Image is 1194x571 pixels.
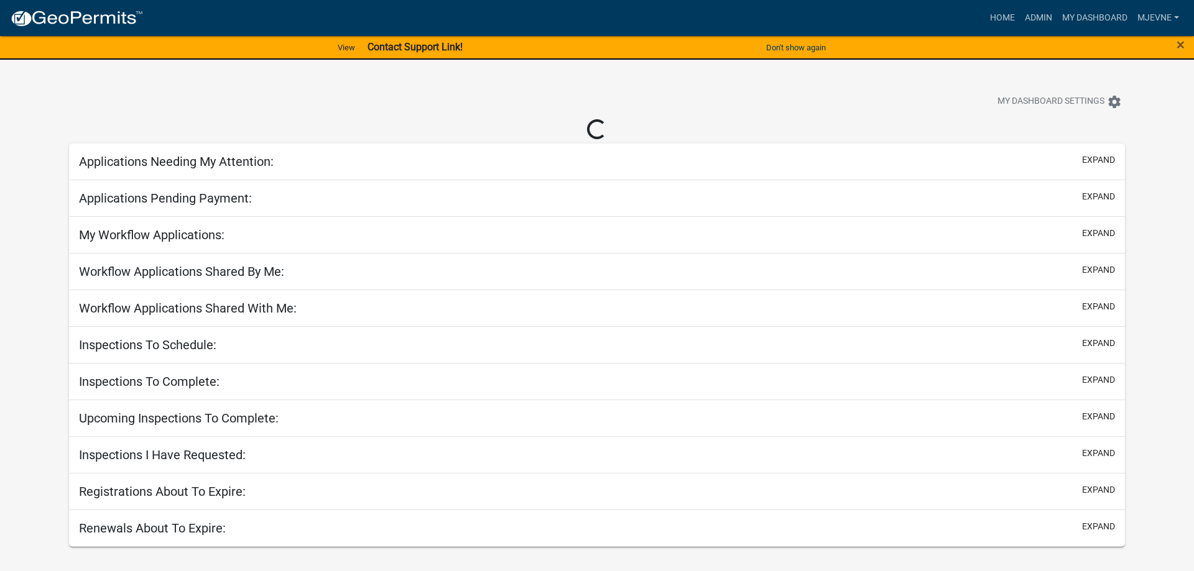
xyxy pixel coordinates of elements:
[1082,153,1115,167] button: expand
[79,447,246,462] h5: Inspections I Have Requested:
[988,89,1132,114] button: My Dashboard Settingssettings
[1082,263,1115,276] button: expand
[1082,410,1115,423] button: expand
[79,301,297,316] h5: Workflow Applications Shared With Me:
[1082,520,1115,533] button: expand
[1082,300,1115,313] button: expand
[368,41,463,53] strong: Contact Support Link!
[333,37,360,58] a: View
[79,227,224,242] h5: My Workflow Applications:
[1132,6,1184,30] a: MJevne
[79,337,216,352] h5: Inspections To Schedule:
[79,154,274,169] h5: Applications Needing My Attention:
[79,411,279,426] h5: Upcoming Inspections To Complete:
[761,37,831,58] button: Don't show again
[1082,190,1115,203] button: expand
[1082,373,1115,386] button: expand
[79,521,226,536] h5: Renewals About To Expire:
[1082,483,1115,496] button: expand
[1107,94,1122,109] i: settings
[79,484,246,499] h5: Registrations About To Expire:
[985,6,1020,30] a: Home
[79,191,252,206] h5: Applications Pending Payment:
[1082,447,1115,460] button: expand
[79,264,284,279] h5: Workflow Applications Shared By Me:
[79,374,220,389] h5: Inspections To Complete:
[997,94,1104,109] span: My Dashboard Settings
[1057,6,1132,30] a: My Dashboard
[1177,37,1185,52] button: Close
[1082,227,1115,240] button: expand
[1082,337,1115,350] button: expand
[1020,6,1057,30] a: Admin
[1177,36,1185,53] span: ×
